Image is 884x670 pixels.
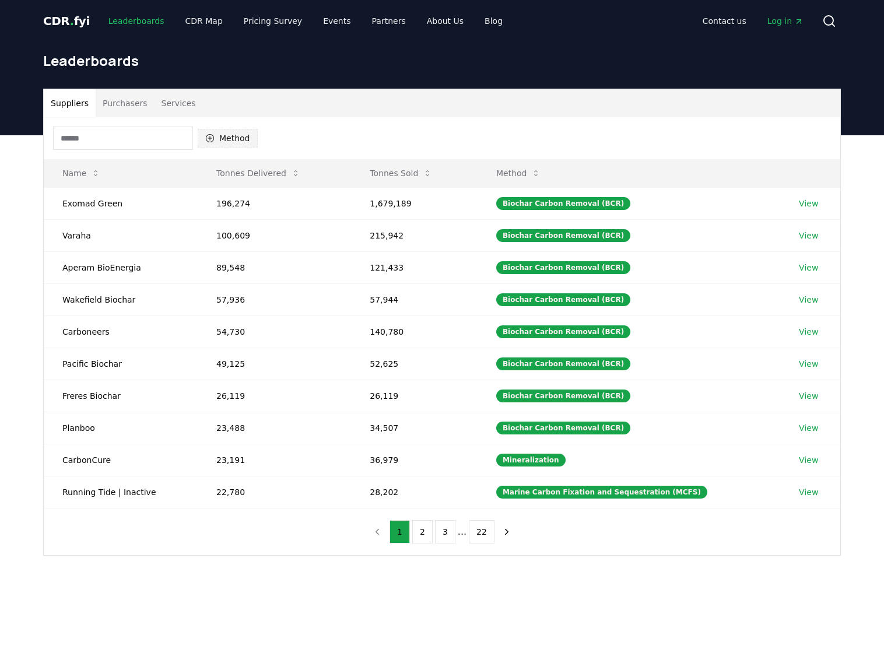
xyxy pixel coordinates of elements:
[198,348,351,380] td: 49,125
[799,422,818,434] a: View
[44,476,198,508] td: Running Tide | Inactive
[360,162,441,185] button: Tonnes Sold
[758,10,813,31] a: Log in
[351,380,478,412] td: 26,119
[351,412,478,444] td: 34,507
[351,315,478,348] td: 140,780
[44,187,198,219] td: Exomad Green
[496,229,630,242] div: Biochar Carbon Removal (BCR)
[496,261,630,274] div: Biochar Carbon Removal (BCR)
[496,357,630,370] div: Biochar Carbon Removal (BCR)
[351,219,478,251] td: 215,942
[799,294,818,306] a: View
[234,10,311,31] a: Pricing Survey
[799,358,818,370] a: View
[351,444,478,476] td: 36,979
[43,13,90,29] a: CDR.fyi
[418,10,473,31] a: About Us
[390,520,410,543] button: 1
[496,390,630,402] div: Biochar Carbon Removal (BCR)
[351,348,478,380] td: 52,625
[496,197,630,210] div: Biochar Carbon Removal (BCR)
[198,444,351,476] td: 23,191
[496,486,707,499] div: Marine Carbon Fixation and Sequestration (MCFS)
[693,10,756,31] a: Contact us
[458,525,466,539] li: ...
[435,520,455,543] button: 3
[198,476,351,508] td: 22,780
[44,283,198,315] td: Wakefield Biochar
[44,251,198,283] td: Aperam BioEnergia
[99,10,512,31] nav: Main
[799,198,818,209] a: View
[351,187,478,219] td: 1,679,189
[314,10,360,31] a: Events
[496,293,630,306] div: Biochar Carbon Removal (BCR)
[767,15,804,27] span: Log in
[496,422,630,434] div: Biochar Carbon Removal (BCR)
[351,251,478,283] td: 121,433
[43,51,841,70] h1: Leaderboards
[96,89,155,117] button: Purchasers
[198,283,351,315] td: 57,936
[44,348,198,380] td: Pacific Biochar
[198,315,351,348] td: 54,730
[799,326,818,338] a: View
[44,380,198,412] td: Freres Biochar
[497,520,517,543] button: next page
[487,162,550,185] button: Method
[99,10,174,31] a: Leaderboards
[44,412,198,444] td: Planboo
[496,454,566,466] div: Mineralization
[412,520,433,543] button: 2
[496,325,630,338] div: Biochar Carbon Removal (BCR)
[475,10,512,31] a: Blog
[155,89,203,117] button: Services
[198,129,258,148] button: Method
[176,10,232,31] a: CDR Map
[198,412,351,444] td: 23,488
[207,162,310,185] button: Tonnes Delivered
[70,14,74,28] span: .
[799,454,818,466] a: View
[44,315,198,348] td: Carboneers
[44,219,198,251] td: Varaha
[44,444,198,476] td: CarbonCure
[53,162,110,185] button: Name
[351,476,478,508] td: 28,202
[363,10,415,31] a: Partners
[799,262,818,273] a: View
[43,14,90,28] span: CDR fyi
[799,486,818,498] a: View
[351,283,478,315] td: 57,944
[799,390,818,402] a: View
[44,89,96,117] button: Suppliers
[198,251,351,283] td: 89,548
[799,230,818,241] a: View
[198,187,351,219] td: 196,274
[198,380,351,412] td: 26,119
[198,219,351,251] td: 100,609
[693,10,813,31] nav: Main
[469,520,494,543] button: 22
